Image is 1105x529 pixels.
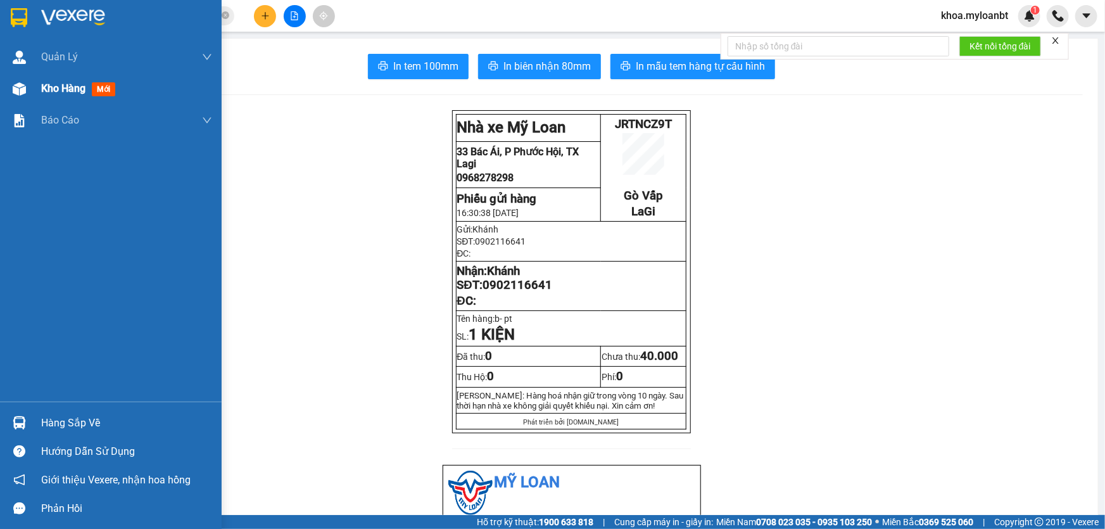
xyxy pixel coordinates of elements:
[457,391,684,411] span: [PERSON_NAME]: Hàng hoá nhận giữ trong vòng 10 ngày. Sau thời hạn nhà xe không giải quy...
[495,314,519,324] span: b- pt
[476,236,526,246] span: 0902116641
[603,515,605,529] span: |
[13,114,26,127] img: solution-icon
[488,264,521,278] span: Khánh
[290,11,299,20] span: file-add
[13,502,25,514] span: message
[13,445,25,457] span: question-circle
[1081,10,1092,22] span: caret-down
[448,471,493,515] img: logo.jpg
[959,36,1041,56] button: Kết nối tổng đài
[716,515,872,529] span: Miền Nam
[621,61,631,73] span: printer
[457,192,537,206] strong: Phiếu gửi hàng
[875,519,879,525] span: ⚪️
[1035,518,1044,526] span: copyright
[11,8,27,27] img: logo-vxr
[457,118,566,136] strong: Nhà xe Mỹ Loan
[919,517,973,527] strong: 0369 525 060
[41,82,85,94] span: Kho hàng
[254,5,276,27] button: plus
[456,367,601,387] td: Thu Hộ:
[983,515,985,529] span: |
[616,369,623,383] span: 0
[41,499,212,518] div: Phản hồi
[5,6,114,24] strong: Nhà xe Mỹ Loan
[477,515,593,529] span: Hỗ trợ kỹ thuật:
[457,264,552,292] strong: Nhận: SĐT:
[728,36,949,56] input: Nhập số tổng đài
[1075,5,1097,27] button: caret-down
[601,346,686,366] td: Chưa thu:
[92,82,115,96] span: mới
[222,11,229,19] span: close-circle
[457,146,579,170] span: 33 Bác Ái, P Phước Hội, TX Lagi
[41,414,212,433] div: Hàng sắp về
[313,5,335,27] button: aim
[41,442,212,461] div: Hướng dẫn sử dụng
[624,189,663,203] span: Gò Vấp
[601,367,686,387] td: Phí:
[5,58,62,70] span: 0968278298
[614,515,713,529] span: Cung cấp máy in - giấy in:
[469,326,478,343] span: 1
[368,54,469,79] button: printerIn tem 100mm
[1033,6,1037,15] span: 1
[378,61,388,73] span: printer
[123,7,180,21] span: JRTNCZ9T
[610,54,775,79] button: printerIn mẫu tem hàng tự cấu hình
[448,471,695,495] li: Mỹ Loan
[457,331,515,341] span: SL:
[41,112,79,128] span: Báo cáo
[457,208,519,218] span: 16:30:38 [DATE]
[523,418,619,426] span: Phát triển bởi [DOMAIN_NAME]
[202,115,212,125] span: down
[41,49,78,65] span: Quản Lý
[457,314,685,324] p: Tên hàng:
[13,474,25,486] span: notification
[473,224,499,234] span: Khánh
[457,224,685,234] p: Gửi:
[478,326,515,343] strong: KIỆN
[539,517,593,527] strong: 1900 633 818
[882,515,973,529] span: Miền Bắc
[486,349,493,363] span: 0
[1052,10,1064,22] img: phone-icon
[631,205,655,219] span: LaGi
[132,80,171,94] span: Gò Vấp
[13,82,26,96] img: warehouse-icon
[222,10,229,22] span: close-circle
[457,294,476,308] span: ĐC:
[261,11,270,20] span: plus
[488,61,498,73] span: printer
[13,416,26,430] img: warehouse-icon
[483,278,552,292] span: 0902116641
[1024,10,1035,22] img: icon-new-feature
[636,58,765,74] span: In mẫu tem hàng tự cấu hình
[457,236,526,246] span: SĐT:
[640,349,678,363] span: 40.000
[5,32,112,56] span: 33 Bác Ái, P Phước Hội, TX Lagi
[319,11,328,20] span: aim
[615,117,672,131] span: JRTNCZ9T
[13,51,26,64] img: warehouse-icon
[41,472,191,488] span: Giới thiệu Vexere, nhận hoa hồng
[969,39,1031,53] span: Kết nối tổng đài
[1051,36,1060,45] span: close
[931,8,1018,23] span: khoa.myloanbt
[756,517,872,527] strong: 0708 023 035 - 0935 103 250
[202,52,212,62] span: down
[488,369,495,383] span: 0
[284,5,306,27] button: file-add
[503,58,591,74] span: In biên nhận 80mm
[456,346,601,366] td: Đã thu:
[5,80,85,94] strong: Phiếu gửi hàng
[478,54,601,79] button: printerIn biên nhận 80mm
[393,58,458,74] span: In tem 100mm
[1031,6,1040,15] sup: 1
[457,172,514,184] span: 0968278298
[457,248,471,258] span: ĐC:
